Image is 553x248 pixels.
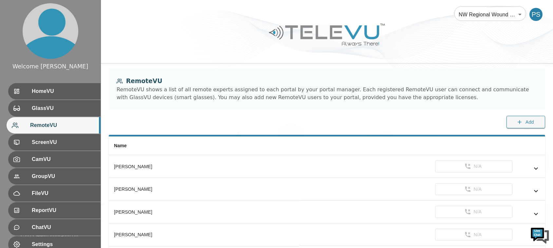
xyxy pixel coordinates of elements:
span: GlassVU [32,104,95,112]
span: FileVU [32,189,95,197]
div: FileVU [8,185,101,202]
img: Logo [268,21,386,48]
button: Add [506,116,545,129]
span: ChatVU [32,223,95,231]
div: [PERSON_NAME] [114,231,294,238]
span: ReportVU [32,206,95,214]
div: ChatVU [8,219,101,236]
span: ScreenVU [32,138,95,146]
span: RemoteVU [30,121,95,129]
div: NW Regional Wound Care [454,5,526,24]
div: PS [529,8,543,21]
div: ScreenVU [8,134,101,151]
span: Add [525,118,534,126]
img: Chat Widget [530,225,550,245]
img: profile.png [23,3,78,59]
div: RemoteVU [117,77,537,86]
div: [PERSON_NAME] [114,163,294,170]
span: Name [114,143,127,148]
div: GlassVU [8,100,101,116]
div: CamVU [8,151,101,168]
div: Welcome [PERSON_NAME] [12,62,88,71]
span: HomeVU [32,87,95,95]
div: RemoteVU shows a list of all remote experts assigned to each portal by your portal manager. Each ... [117,86,537,101]
div: RemoteVU [7,117,101,133]
div: [PERSON_NAME] [114,186,294,192]
span: CamVU [32,155,95,163]
div: GroupVU [8,168,101,185]
span: GroupVU [32,172,95,180]
div: [PERSON_NAME] [114,209,294,215]
div: ReportVU [8,202,101,219]
div: HomeVU [8,83,101,99]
